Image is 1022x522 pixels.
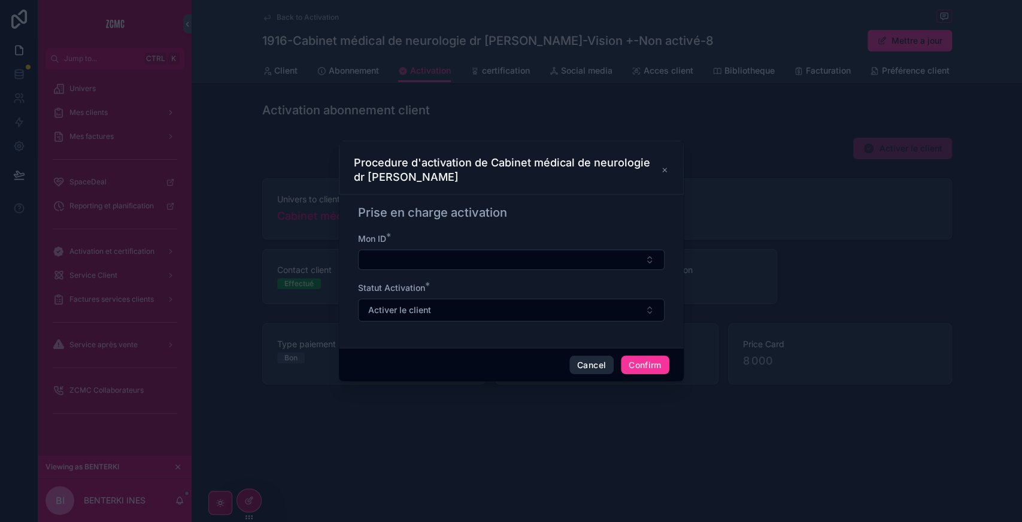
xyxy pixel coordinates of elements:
button: Confirm [621,356,669,375]
span: Mon ID [358,233,386,244]
span: Statut Activation [358,283,425,293]
h1: Prise en charge activation [358,204,507,221]
button: Select Button [358,299,665,321]
span: Activer le client [368,304,431,316]
button: Cancel [569,356,614,375]
h3: Procedure d'activation de Cabinet médical de neurologie dr [PERSON_NAME] [354,156,662,184]
button: Select Button [358,250,665,270]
